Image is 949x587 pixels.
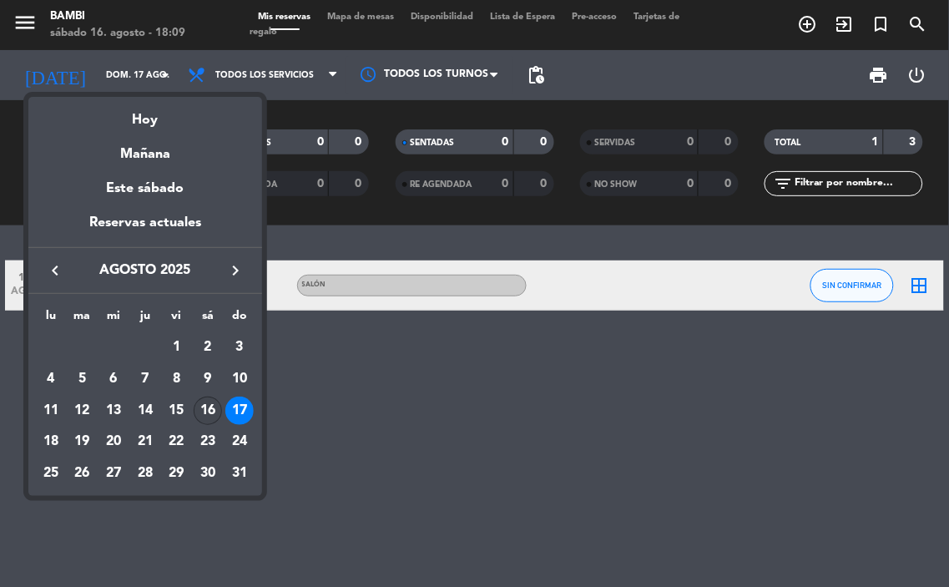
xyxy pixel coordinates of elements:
[161,306,193,332] th: viernes
[224,427,255,458] td: 24 de agosto de 2025
[66,458,98,489] td: 26 de agosto de 2025
[131,428,159,456] div: 21
[66,306,98,332] th: martes
[99,428,128,456] div: 20
[162,333,190,362] div: 1
[40,260,70,281] button: keyboard_arrow_left
[99,397,128,425] div: 13
[194,333,222,362] div: 2
[225,428,254,456] div: 24
[68,365,96,393] div: 5
[37,365,65,393] div: 4
[129,458,161,489] td: 28 de agosto de 2025
[28,212,262,246] div: Reservas actuales
[37,397,65,425] div: 11
[35,306,67,332] th: lunes
[98,458,129,489] td: 27 de agosto de 2025
[35,395,67,427] td: 11 de agosto de 2025
[162,459,190,488] div: 29
[70,260,220,281] span: agosto 2025
[37,428,65,456] div: 18
[161,427,193,458] td: 22 de agosto de 2025
[194,365,222,393] div: 9
[192,332,224,364] td: 2 de agosto de 2025
[225,365,254,393] div: 10
[192,458,224,489] td: 30 de agosto de 2025
[129,395,161,427] td: 14 de agosto de 2025
[161,458,193,489] td: 29 de agosto de 2025
[35,458,67,489] td: 25 de agosto de 2025
[129,306,161,332] th: jueves
[162,365,190,393] div: 8
[99,459,128,488] div: 27
[28,131,262,165] div: Mañana
[66,427,98,458] td: 19 de agosto de 2025
[129,363,161,395] td: 7 de agosto de 2025
[28,97,262,131] div: Hoy
[68,428,96,456] div: 19
[224,332,255,364] td: 3 de agosto de 2025
[35,363,67,395] td: 4 de agosto de 2025
[192,427,224,458] td: 23 de agosto de 2025
[224,363,255,395] td: 10 de agosto de 2025
[225,459,254,488] div: 31
[66,363,98,395] td: 5 de agosto de 2025
[131,459,159,488] div: 28
[35,332,161,364] td: AGO.
[192,363,224,395] td: 9 de agosto de 2025
[162,428,190,456] div: 22
[225,397,254,425] div: 17
[98,427,129,458] td: 20 de agosto de 2025
[99,365,128,393] div: 6
[37,459,65,488] div: 25
[162,397,190,425] div: 15
[68,459,96,488] div: 26
[98,363,129,395] td: 6 de agosto de 2025
[45,261,65,281] i: keyboard_arrow_left
[129,427,161,458] td: 21 de agosto de 2025
[66,395,98,427] td: 12 de agosto de 2025
[192,395,224,427] td: 16 de agosto de 2025
[194,459,222,488] div: 30
[225,333,254,362] div: 3
[192,306,224,332] th: sábado
[224,306,255,332] th: domingo
[224,458,255,489] td: 31 de agosto de 2025
[225,261,245,281] i: keyboard_arrow_right
[194,428,222,456] div: 23
[224,395,255,427] td: 17 de agosto de 2025
[131,365,159,393] div: 7
[98,306,129,332] th: miércoles
[220,260,250,281] button: keyboard_arrow_right
[68,397,96,425] div: 12
[131,397,159,425] div: 14
[161,363,193,395] td: 8 de agosto de 2025
[161,332,193,364] td: 1 de agosto de 2025
[161,395,193,427] td: 15 de agosto de 2025
[194,397,222,425] div: 16
[35,427,67,458] td: 18 de agosto de 2025
[98,395,129,427] td: 13 de agosto de 2025
[28,165,262,212] div: Este sábado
